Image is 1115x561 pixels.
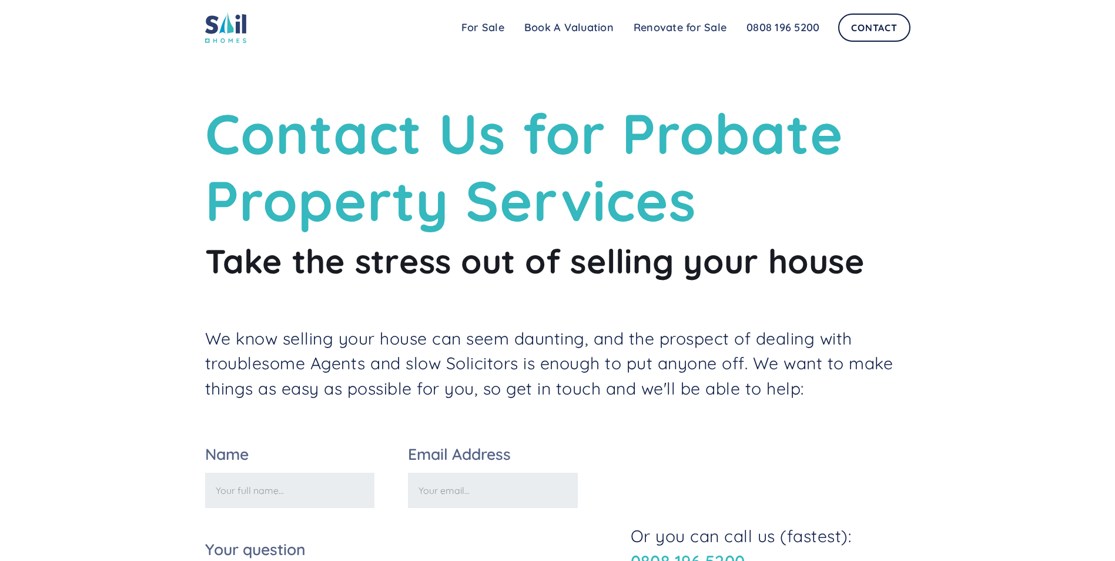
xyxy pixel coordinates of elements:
label: Your question [205,542,578,557]
input: Your full name... [205,473,375,508]
a: Renovate for Sale [624,16,736,39]
input: Your email... [408,473,578,508]
a: 0808 196 5200 [736,16,829,39]
a: Book A Valuation [514,16,624,39]
p: We know selling your house can seem daunting, and the prospect of dealing with troublesome Agents... [205,326,910,402]
h1: Contact Us for Probate Property Services [205,100,910,234]
label: Name [205,446,375,462]
h2: Take the stress out of selling your house [205,240,910,282]
a: Contact [838,14,910,42]
label: Email Address [408,446,578,462]
a: For Sale [451,16,514,39]
img: sail home logo colored [205,12,246,43]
